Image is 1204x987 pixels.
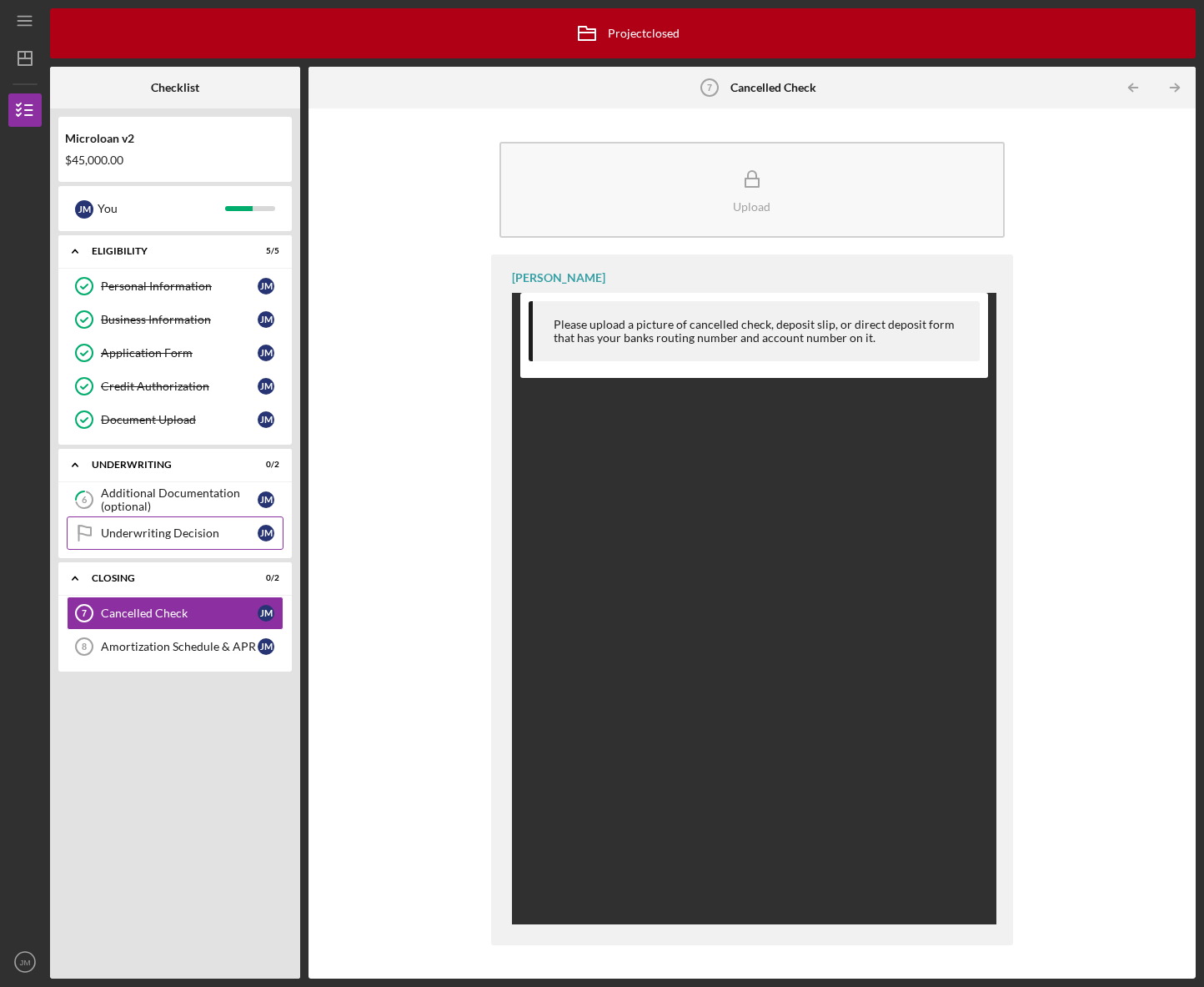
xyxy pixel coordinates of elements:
[101,413,258,426] div: Document Upload
[101,607,258,620] div: Cancelled Check
[258,278,274,295] div: J M
[258,378,274,395] div: J M
[101,486,258,513] div: Additional Documentation (optional)
[554,318,963,345] div: Please upload a picture of cancelled check, deposit slip, or direct deposit form that has your ba...
[258,605,274,622] div: J M
[249,246,279,256] div: 5 / 5
[67,269,283,303] a: Personal InformationJM
[82,642,87,652] tspan: 8
[258,491,274,508] div: J M
[92,246,238,256] div: Eligibility
[65,132,285,145] div: Microloan v2
[67,403,283,436] a: Document UploadJM
[566,13,680,54] div: Project closed
[249,460,279,470] div: 0 / 2
[101,346,258,360] div: Application Form
[733,200,770,213] div: Upload
[20,958,31,967] text: JM
[101,526,258,540] div: Underwriting Decision
[101,313,258,326] div: Business Information
[65,154,285,167] div: $45,000.00
[258,525,274,541] div: J M
[67,516,283,550] a: Underwriting DecisionJM
[151,81,199,94] b: Checklist
[8,945,42,979] button: JM
[92,573,238,583] div: Closing
[82,495,88,506] tspan: 6
[67,336,283,370] a: Application FormJM
[258,411,274,428] div: J M
[67,483,283,516] a: 6Additional Documentation (optional)JM
[249,573,279,583] div: 0 / 2
[706,83,711,93] tspan: 7
[67,597,283,630] a: 7Cancelled CheckJM
[499,142,1005,238] button: Upload
[75,200,93,219] div: J M
[101,279,258,293] div: Personal Information
[258,638,274,655] div: J M
[67,370,283,403] a: Credit AuthorizationJM
[67,303,283,336] a: Business InformationJM
[82,608,87,618] tspan: 7
[101,640,258,653] div: Amortization Schedule & APR
[98,194,225,223] div: You
[258,311,274,328] div: J M
[258,345,274,361] div: J M
[92,460,238,470] div: Underwriting
[67,630,283,663] a: 8Amortization Schedule & APRJM
[101,380,258,393] div: Credit Authorization
[512,271,605,285] div: [PERSON_NAME]
[730,81,816,94] b: Cancelled Check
